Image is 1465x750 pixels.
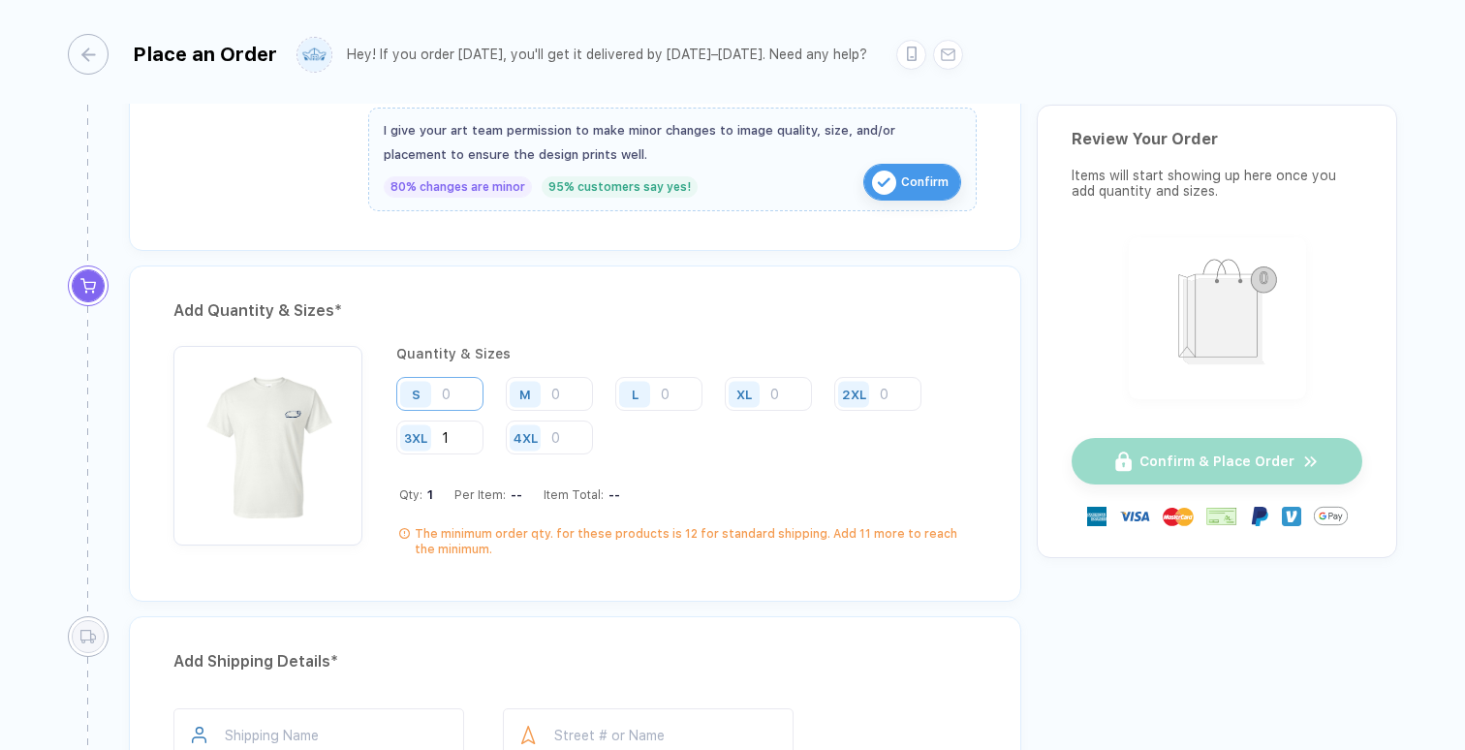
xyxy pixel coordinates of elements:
[1206,507,1237,526] img: cheque
[542,176,698,198] div: 95% customers say yes!
[514,430,538,445] div: 4XL
[1119,501,1150,532] img: visa
[422,487,433,502] span: 1
[544,487,620,502] div: Item Total:
[384,176,532,198] div: 80% changes are minor
[399,487,433,502] div: Qty:
[872,171,896,195] img: icon
[842,387,866,401] div: 2XL
[404,430,427,445] div: 3XL
[1314,499,1348,533] img: GPay
[384,118,961,167] div: I give your art team permission to make minor changes to image quality, size, and/or placement to...
[297,38,331,72] img: user profile
[901,167,949,198] span: Confirm
[173,296,977,327] div: Add Quantity & Sizes
[863,164,961,201] button: iconConfirm
[1250,507,1269,526] img: Paypal
[183,356,353,525] img: 7612a88c-c4d9-41a6-83fa-6184dcd540cd_nt_front_1755653700684.jpg
[506,487,522,502] div: --
[632,387,639,401] div: L
[415,526,977,557] div: The minimum order qty. for these products is 12 for standard shipping. Add 11 more to reach the m...
[736,387,752,401] div: XL
[604,487,620,502] div: --
[1087,507,1107,526] img: express
[1072,168,1362,199] div: Items will start showing up here once you add quantity and sizes.
[519,387,531,401] div: M
[133,43,277,66] div: Place an Order
[1163,501,1194,532] img: master-card
[454,487,522,502] div: Per Item:
[347,47,867,63] div: Hey! If you order [DATE], you'll get it delivered by [DATE]–[DATE]. Need any help?
[173,646,977,677] div: Add Shipping Details
[396,346,977,361] div: Quantity & Sizes
[1282,507,1301,526] img: Venmo
[1138,246,1297,387] img: shopping_bag.png
[1072,130,1362,148] div: Review Your Order
[412,387,421,401] div: S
